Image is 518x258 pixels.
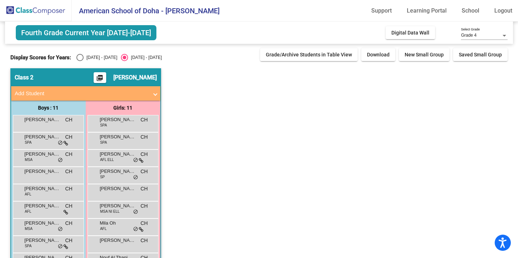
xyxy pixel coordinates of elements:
span: MSA [25,157,33,162]
span: [PERSON_NAME] [24,116,60,123]
span: New Small Group [405,52,444,57]
div: Girls: 11 [86,101,160,115]
span: Grade/Archive Students in Table View [266,52,352,57]
div: [DATE] - [DATE] [128,54,162,61]
span: [PERSON_NAME] [24,151,60,158]
span: CH [141,151,148,158]
span: Grade 4 [461,33,476,38]
span: CH [141,133,148,141]
span: do_not_disturb_alt [133,175,138,180]
span: CH [65,220,72,227]
button: Grade/Archive Students in Table View [260,48,358,61]
button: Digital Data Wall [386,26,435,39]
span: [PERSON_NAME] [100,185,136,192]
span: Download [367,52,390,57]
span: AFL ELL [100,157,114,162]
span: Mila Oh [100,220,136,227]
span: [PERSON_NAME] [100,168,136,175]
a: School [456,5,485,17]
span: MSA NI ELL [100,209,119,214]
span: [PERSON_NAME] [24,202,60,209]
mat-radio-group: Select an option [76,54,162,61]
span: CH [65,202,72,210]
button: Download [361,48,395,61]
span: AFL [25,192,31,197]
span: Display Scores for Years: [10,54,71,61]
span: [PERSON_NAME] [100,133,136,140]
mat-icon: picture_as_pdf [95,74,104,84]
span: AFL [100,226,107,231]
span: [PERSON_NAME] [113,74,157,81]
span: [PERSON_NAME] [100,237,136,244]
span: [PERSON_NAME] [PERSON_NAME] [100,151,136,158]
span: SPA [25,243,32,249]
button: Saved Small Group [453,48,508,61]
a: Learning Portal [401,5,452,17]
span: do_not_disturb_alt [58,244,63,249]
span: CH [141,237,148,244]
span: [PERSON_NAME] [24,220,60,227]
span: [PERSON_NAME] [24,237,60,244]
span: Saved Small Group [459,52,502,57]
mat-expansion-panel-header: Add Student [11,86,160,101]
span: do_not_disturb_alt [133,157,138,163]
div: [DATE] - [DATE] [84,54,117,61]
span: CH [141,116,148,124]
span: [PERSON_NAME] [24,168,60,175]
button: New Small Group [399,48,449,61]
span: CH [65,151,72,158]
button: Print Students Details [94,72,106,83]
span: CH [141,168,148,175]
span: MSA [25,226,33,231]
span: American School of Doha - [PERSON_NAME] [72,5,220,17]
span: Class 2 [15,74,33,81]
span: Fourth Grade Current Year [DATE]-[DATE] [16,25,156,40]
span: CH [65,168,72,175]
span: CH [65,133,72,141]
span: SPA [25,140,32,145]
mat-panel-title: Add Student [15,89,148,98]
span: do_not_disturb_alt [58,157,63,163]
span: do_not_disturb_alt [133,226,138,232]
span: do_not_disturb_alt [58,140,63,146]
span: CH [141,220,148,227]
span: CH [65,116,72,124]
span: do_not_disturb_alt [133,209,138,215]
span: CH [141,202,148,210]
span: CH [65,237,72,244]
span: CH [141,185,148,193]
span: CH [65,185,72,193]
span: Digital Data Wall [391,30,429,36]
span: SP [100,174,105,180]
span: [PERSON_NAME] [100,116,136,123]
a: Logout [489,5,518,17]
span: AFL [25,209,31,214]
span: [PERSON_NAME] -[PERSON_NAME] [24,185,60,192]
span: SPA [100,140,107,145]
a: Support [366,5,397,17]
span: do_not_disturb_alt [58,226,63,232]
div: Boys : 11 [11,101,86,115]
span: SPA [100,123,107,128]
span: [PERSON_NAME] [100,202,136,209]
span: [PERSON_NAME] [24,133,60,140]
